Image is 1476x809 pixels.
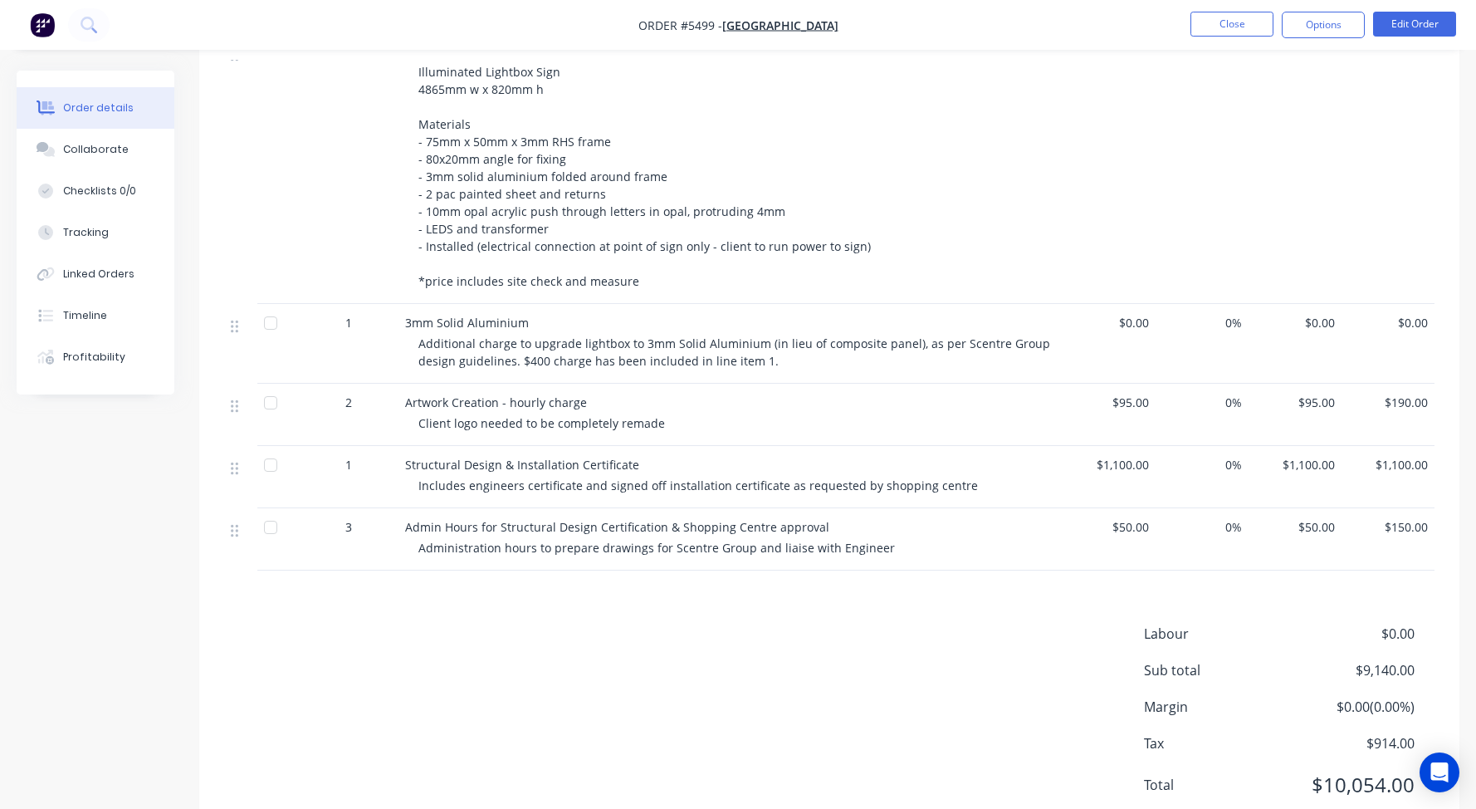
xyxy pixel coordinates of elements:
[1144,660,1292,680] span: Sub total
[63,350,125,365] div: Profitability
[1292,624,1415,644] span: $0.00
[17,87,174,129] button: Order details
[17,212,174,253] button: Tracking
[1420,753,1459,792] div: Open Intercom Messenger
[1292,733,1415,753] span: $914.00
[63,267,134,282] div: Linked Orders
[1348,518,1428,536] span: $150.00
[1348,456,1428,473] span: $1,100.00
[1162,456,1242,473] span: 0%
[405,395,587,410] span: Artwork Creation - hourly charge
[1144,733,1292,753] span: Tax
[418,336,1053,369] span: Additional charge to upgrade lightbox to 3mm Solid Aluminium (in lieu of composite panel), as per...
[63,184,136,199] div: Checklists 0/0
[17,129,174,170] button: Collaborate
[1292,770,1415,800] span: $10,054.00
[1069,394,1149,411] span: $95.00
[1069,518,1149,536] span: $50.00
[405,315,529,331] span: 3mm Solid Aluminium
[1255,518,1335,536] span: $50.00
[63,308,107,323] div: Timeline
[418,540,895,556] span: Administration hours to prepare drawings for Scentre Group and liaise with Engineer
[1373,12,1456,37] button: Edit Order
[1255,314,1335,331] span: $0.00
[405,457,639,473] span: Structural Design & Installation Certificate
[17,295,174,336] button: Timeline
[1069,456,1149,473] span: $1,100.00
[345,456,352,473] span: 1
[1162,518,1242,536] span: 0%
[345,518,352,536] span: 3
[418,415,665,431] span: Client logo needed to be completely remade
[17,170,174,212] button: Checklists 0/0
[638,17,722,33] span: Order #5499 -
[1190,12,1273,37] button: Close
[345,394,352,411] span: 2
[1255,456,1335,473] span: $1,100.00
[63,225,109,240] div: Tracking
[30,12,55,37] img: Factory
[17,336,174,378] button: Profitability
[1144,775,1292,795] span: Total
[405,519,829,535] span: Admin Hours for Structural Design Certification & Shopping Centre approval
[1292,660,1415,680] span: $9,140.00
[1069,314,1149,331] span: $0.00
[1282,12,1365,38] button: Options
[418,64,871,289] span: Illuminated Lightbox Sign 4865mm w x 820mm h Materials - 75mm x 50mm x 3mm RHS frame - 80x20mm an...
[722,17,838,33] a: [GEOGRAPHIC_DATA]
[1348,394,1428,411] span: $190.00
[345,314,352,331] span: 1
[1292,697,1415,717] span: $0.00 ( 0.00 %)
[1162,394,1242,411] span: 0%
[1255,394,1335,411] span: $95.00
[63,101,134,115] div: Order details
[1144,697,1292,717] span: Margin
[17,253,174,295] button: Linked Orders
[1144,624,1292,644] span: Labour
[418,478,978,493] span: Includes engineers certificate and signed off installation certificate as requested by shopping c...
[63,142,129,157] div: Collaborate
[1348,314,1428,331] span: $0.00
[1162,314,1242,331] span: 0%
